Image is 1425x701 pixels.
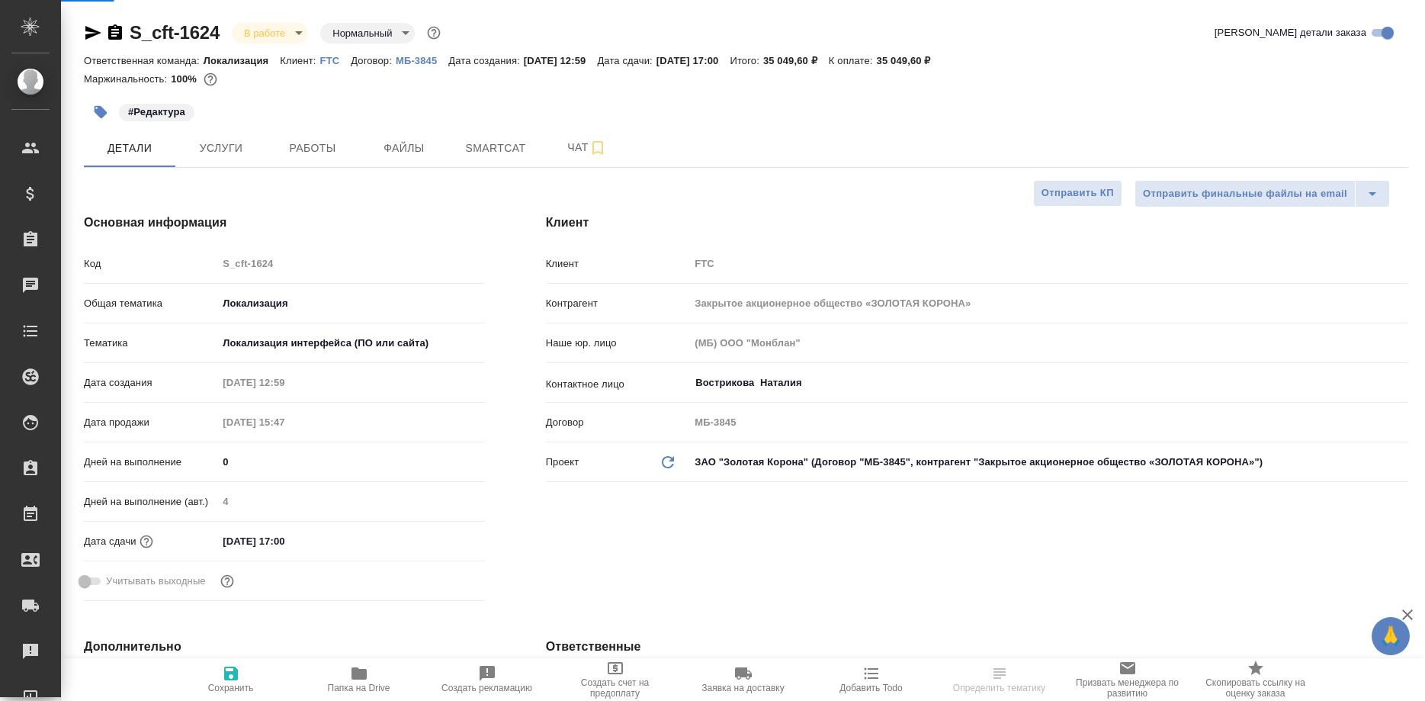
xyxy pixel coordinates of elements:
[84,256,217,272] p: Код
[106,24,124,42] button: Скопировать ссылку
[232,23,308,43] div: В работе
[689,292,1408,314] input: Пустое поле
[239,27,290,40] button: В работе
[1033,180,1122,207] button: Отправить КП
[1143,185,1347,203] span: Отправить финальные файлы на email
[560,677,670,699] span: Создать счет на предоплату
[546,455,579,470] p: Проект
[589,139,607,157] svg: Подписаться
[217,490,484,513] input: Пустое поле
[217,451,484,473] input: ✎ Введи что-нибудь
[597,55,656,66] p: Дата сдачи:
[546,415,690,430] p: Договор
[84,336,217,351] p: Тематика
[136,532,156,551] button: Если добавить услуги и заполнить их объемом, то дата рассчитается автоматически
[280,55,319,66] p: Клиент:
[953,683,1045,693] span: Определить тематику
[459,139,532,158] span: Smartcat
[351,55,396,66] p: Договор:
[877,55,942,66] p: 35 049,60 ₽
[1135,180,1390,207] div: split button
[84,534,136,549] p: Дата сдачи
[84,73,171,85] p: Маржинальность:
[328,27,396,40] button: Нормальный
[524,55,598,66] p: [DATE] 12:59
[839,683,902,693] span: Добавить Todo
[201,69,220,89] button: 0.00 RUB;
[1372,617,1410,655] button: 🙏
[204,55,281,66] p: Локализация
[84,415,217,430] p: Дата продажи
[217,530,351,552] input: ✎ Введи что-нибудь
[1378,620,1404,652] span: 🙏
[763,55,829,66] p: 35 049,60 ₽
[320,53,351,66] a: FTC
[396,53,448,66] a: МБ-3845
[185,139,258,158] span: Услуги
[167,658,295,701] button: Сохранить
[1041,185,1114,202] span: Отправить КП
[546,214,1408,232] h4: Клиент
[84,494,217,510] p: Дней на выполнение (авт.)
[1215,25,1366,40] span: [PERSON_NAME] детали заказа
[328,683,390,693] span: Папка на Drive
[320,23,415,43] div: В работе
[367,139,441,158] span: Файлы
[1135,180,1356,207] button: Отправить финальные файлы на email
[441,683,532,693] span: Создать рекламацию
[550,138,624,157] span: Чат
[217,571,237,591] button: Выбери, если сб и вс нужно считать рабочими днями для выполнения заказа.
[701,683,784,693] span: Заявка на доставку
[93,139,166,158] span: Детали
[656,55,730,66] p: [DATE] 17:00
[936,658,1064,701] button: Определить тематику
[730,55,762,66] p: Итого:
[320,55,351,66] p: FTC
[84,55,204,66] p: Ответственная команда:
[276,139,349,158] span: Работы
[1073,677,1183,699] span: Призвать менеджера по развитию
[130,22,220,43] a: S_cft-1624
[689,252,1408,275] input: Пустое поле
[423,658,551,701] button: Создать рекламацию
[84,296,217,311] p: Общая тематика
[546,638,1408,656] h4: Ответственные
[84,214,485,232] h4: Основная информация
[546,296,690,311] p: Контрагент
[424,23,444,43] button: Доп статусы указывают на важность/срочность заказа
[546,336,690,351] p: Наше юр. лицо
[217,291,484,317] div: Локализация
[171,73,201,85] p: 100%
[1192,658,1320,701] button: Скопировать ссылку на оценку заказа
[546,377,690,392] p: Контактное лицо
[679,658,807,701] button: Заявка на доставку
[84,95,117,129] button: Добавить тэг
[117,105,196,117] span: Редактура
[84,638,485,656] h4: Дополнительно
[208,683,254,693] span: Сохранить
[551,658,679,701] button: Создать счет на предоплату
[807,658,936,701] button: Добавить Todo
[128,105,185,120] p: #Редактура
[689,449,1408,475] div: ЗАО "Золотая Корона" (Договор "МБ-3845", контрагент "Закрытое акционерное общество «ЗОЛОТАЯ КОРОН...
[295,658,423,701] button: Папка на Drive
[84,375,217,391] p: Дата создания
[829,55,877,66] p: К оплате:
[217,252,484,275] input: Пустое поле
[106,574,206,589] span: Учитывать выходные
[84,24,102,42] button: Скопировать ссылку для ЯМессенджера
[689,411,1408,433] input: Пустое поле
[448,55,523,66] p: Дата создания:
[1400,381,1403,384] button: Open
[689,332,1408,354] input: Пустое поле
[1064,658,1192,701] button: Призвать менеджера по развитию
[217,330,484,356] div: Локализация интерфейса (ПО или сайта)
[546,256,690,272] p: Клиент
[396,55,448,66] p: МБ-3845
[217,411,351,433] input: Пустое поле
[1201,677,1311,699] span: Скопировать ссылку на оценку заказа
[217,371,351,394] input: Пустое поле
[84,455,217,470] p: Дней на выполнение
